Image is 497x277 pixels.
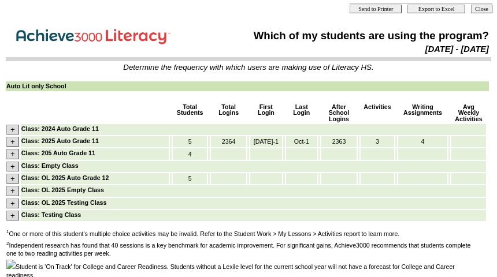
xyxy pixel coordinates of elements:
[6,211,19,220] input: +
[21,173,169,184] td: Class: OL 2025 Auto Grade 12
[6,81,489,91] td: Auto Lit only School
[213,44,489,54] td: [DATE] - [DATE]
[21,211,81,218] nobr: Class: Testing Class
[250,136,282,147] td: [DATE]-1
[173,103,207,123] td: Total Students
[173,136,207,147] td: 5
[407,5,465,13] input: Export to Excel
[173,148,207,159] td: 4
[6,137,19,147] input: +
[21,136,169,147] td: Class: 2025 Auto Grade 11
[6,63,491,72] td: Determine the frequency with which users are making use of Literacy HS.
[21,124,486,135] td: Class: 2024 Auto Grade 11
[21,199,107,206] nobr: Class: OL 2025 Testing Class
[21,210,486,221] td: Class: Testing Class
[211,103,246,123] td: Total Logins
[350,5,402,13] input: Send to Printer
[21,198,486,209] td: Class: OL 2025 Testing Class
[398,103,447,123] td: Writing Assignments
[173,173,207,184] td: 5
[286,103,317,123] td: Last Login
[361,136,394,147] td: 3
[6,199,19,208] input: +
[6,125,19,134] input: +
[8,23,181,47] img: Achieve3000 Reports Logo
[6,162,19,171] input: +
[6,174,19,184] input: +
[6,260,16,269] img: ccr.gif
[21,137,99,144] nobr: Class: 2025 Auto Grade 11
[21,186,104,193] nobr: Class: OL 2025 Empty Class
[21,161,486,172] td: Class: Empty Class
[6,229,9,234] sup: 1
[321,136,357,147] td: 2363
[321,103,357,123] td: After School Logins
[451,103,486,123] td: Avg Weekly Activities
[6,229,481,238] td: One or more of this student's multiple choice activities may be invalid. Refer to the Student Wor...
[21,174,109,181] nobr: Class: OL 2025 Auto Grade 12
[398,136,447,147] td: 4
[21,125,99,132] nobr: Class: 2024 Auto Grade 11
[6,241,9,246] sup: 2
[6,241,481,258] td: Independent research has found that 40 sessions is a key benchmark for academic improvement. For ...
[21,148,169,159] td: Class: 205 Auto Grade 11
[471,5,492,13] input: Close
[361,103,394,123] td: Activities
[21,149,95,156] nobr: Class: 205 Auto Grade 11
[250,103,282,123] td: First Login
[211,136,246,147] td: 2364
[6,149,19,159] input: +
[286,136,317,147] td: Oct-1
[6,186,19,196] input: +
[21,162,79,169] nobr: Class: Empty Class
[21,185,486,196] td: Class: OL 2025 Empty Class
[213,29,489,43] td: Which of my students are using the program?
